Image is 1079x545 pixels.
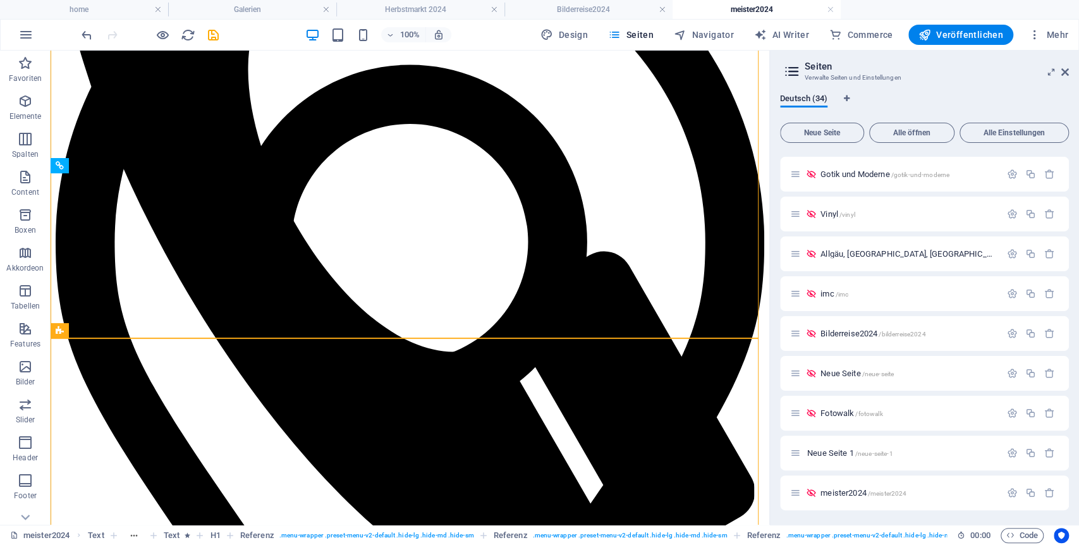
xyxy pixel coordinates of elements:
div: Einstellungen [1007,448,1018,458]
span: Klick, um Seite zu öffnen [820,209,855,219]
p: Spalten [12,149,39,159]
i: Bei Größenänderung Zoomstufe automatisch an das gewählte Gerät anpassen. [433,29,444,40]
div: Duplizieren [1025,288,1036,299]
button: Commerce [824,25,898,45]
nav: breadcrumb [88,528,980,543]
p: Footer [14,491,37,501]
h3: Verwalte Seiten und Einstellungen [805,72,1044,83]
a: Klick, um Auswahl aufzuheben. Doppelklick öffnet Seitenverwaltung [10,528,70,543]
i: Element enthält eine Animation [185,532,190,539]
div: Fotowalk/fotowalk [817,409,1001,417]
div: Einstellungen [1007,368,1018,379]
button: undo [79,27,94,42]
span: /meister2024 [868,490,907,497]
div: imc/imc [817,290,1001,298]
span: Alle öffnen [875,129,949,137]
div: Einstellungen [1007,248,1018,259]
p: Content [11,187,39,197]
span: /bilderreise2024 [879,331,925,338]
span: : [979,530,981,540]
span: Neue Seite [820,369,894,378]
span: Commerce [829,28,893,41]
div: Neue Seite 1/neue-seite-1 [803,449,1001,457]
button: save [205,27,221,42]
span: . menu-wrapper .preset-menu-v2-default .hide-lg .hide-md .hide-sm [532,528,727,543]
button: Alle öffnen [869,123,954,143]
button: Neue Seite [780,123,864,143]
div: Einstellungen [1007,288,1018,299]
div: Entfernen [1044,169,1055,180]
div: meister2024/meister2024 [817,489,1001,497]
p: Boxen [15,225,36,235]
p: Elemente [9,111,42,121]
i: Rückgängig: Einfügen (Strg+Z) [80,28,94,42]
div: Entfernen [1044,248,1055,259]
span: . menu-wrapper .preset-menu-v2-default .hide-lg .hide-md .hide-sm [786,528,980,543]
h4: Herbstmarkt 2024 [336,3,504,16]
span: Klick zum Auswählen. Doppelklick zum Bearbeiten [240,528,274,543]
div: Design (Strg+Alt+Y) [535,25,593,45]
button: Navigator [669,25,739,45]
span: AI Writer [754,28,809,41]
span: Klick zum Auswählen. Doppelklick zum Bearbeiten [747,528,781,543]
span: Design [540,28,588,41]
span: /fotowalk [855,410,882,417]
span: Neue Seite [786,129,858,137]
div: Neue Seite/neue-seite [817,369,1001,377]
span: . menu-wrapper .preset-menu-v2-default .hide-lg .hide-md .hide-sm [279,528,474,543]
div: Allgäu, [GEOGRAPHIC_DATA], [GEOGRAPHIC_DATA], [GEOGRAPHIC_DATA] [817,250,1001,258]
p: Favoriten [9,73,42,83]
i: Seite neu laden [181,28,195,42]
span: meister2024 [820,488,906,498]
h6: 100% [400,27,420,42]
button: Design [535,25,593,45]
span: Seiten [608,28,654,41]
span: Code [1006,528,1038,543]
h2: Seiten [805,61,1069,72]
button: AI Writer [749,25,814,45]
button: Seiten [603,25,659,45]
div: Entfernen [1044,328,1055,339]
p: Header [13,453,38,463]
div: Duplizieren [1025,248,1036,259]
div: Entfernen [1044,487,1055,498]
div: Entfernen [1044,368,1055,379]
div: Entfernen [1044,448,1055,458]
h4: Bilderreise2024 [504,3,673,16]
button: 100% [381,27,426,42]
div: Gotik und Moderne/gotik-und-moderne [817,170,1001,178]
div: Einstellungen [1007,169,1018,180]
p: Features [10,339,40,349]
button: Veröffentlichen [908,25,1013,45]
div: Bilderreise2024/bilderreise2024 [817,329,1001,338]
span: Mehr [1028,28,1068,41]
button: Alle Einstellungen [960,123,1069,143]
button: Usercentrics [1054,528,1069,543]
span: Klick zum Auswählen. Doppelklick zum Bearbeiten [210,528,221,543]
div: Vinyl/vinyl [817,210,1001,218]
span: /neue-seite [862,370,894,377]
span: Klick zum Auswählen. Doppelklick zum Bearbeiten [164,528,180,543]
div: Duplizieren [1025,328,1036,339]
div: Einstellungen [1007,487,1018,498]
span: /imc [836,291,849,298]
span: Bilderreise2024 [820,329,925,338]
span: /vinyl [839,211,855,218]
h4: Galerien [168,3,336,16]
div: Duplizieren [1025,448,1036,458]
div: Einstellungen [1007,408,1018,419]
button: Klicke hier, um den Vorschau-Modus zu verlassen [155,27,170,42]
div: Duplizieren [1025,209,1036,219]
p: Bilder [16,377,35,387]
span: Klick zum Auswählen. Doppelklick zum Bearbeiten [88,528,104,543]
div: Duplizieren [1025,169,1036,180]
button: Code [1001,528,1044,543]
span: Veröffentlichen [918,28,1003,41]
div: Duplizieren [1025,368,1036,379]
span: Klick, um Seite zu öffnen [820,169,949,179]
div: Sprachen-Tabs [780,94,1069,118]
div: Entfernen [1044,288,1055,299]
span: 00 00 [970,528,990,543]
p: Tabellen [11,301,40,311]
p: Slider [16,415,35,425]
